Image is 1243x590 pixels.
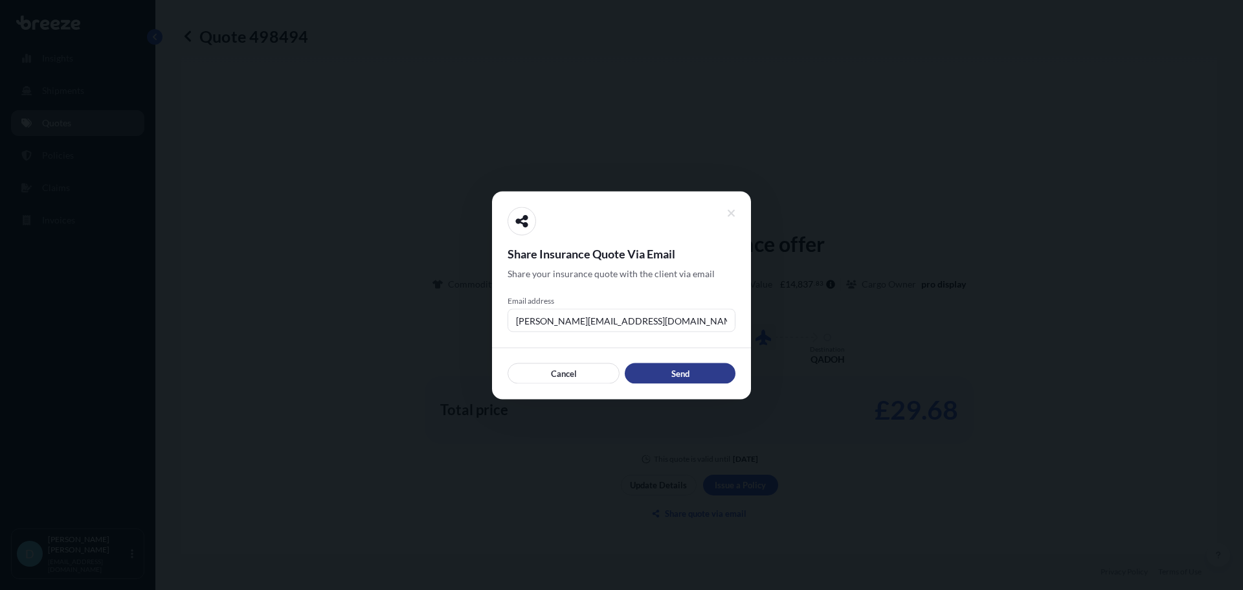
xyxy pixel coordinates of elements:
[551,367,577,380] p: Cancel
[508,308,735,332] input: example@gmail.com
[508,267,715,280] span: Share your insurance quote with the client via email
[671,367,689,380] p: Send
[625,363,735,383] button: Send
[508,363,620,383] button: Cancel
[508,295,735,306] span: Email address
[508,245,735,261] span: Share Insurance Quote Via Email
